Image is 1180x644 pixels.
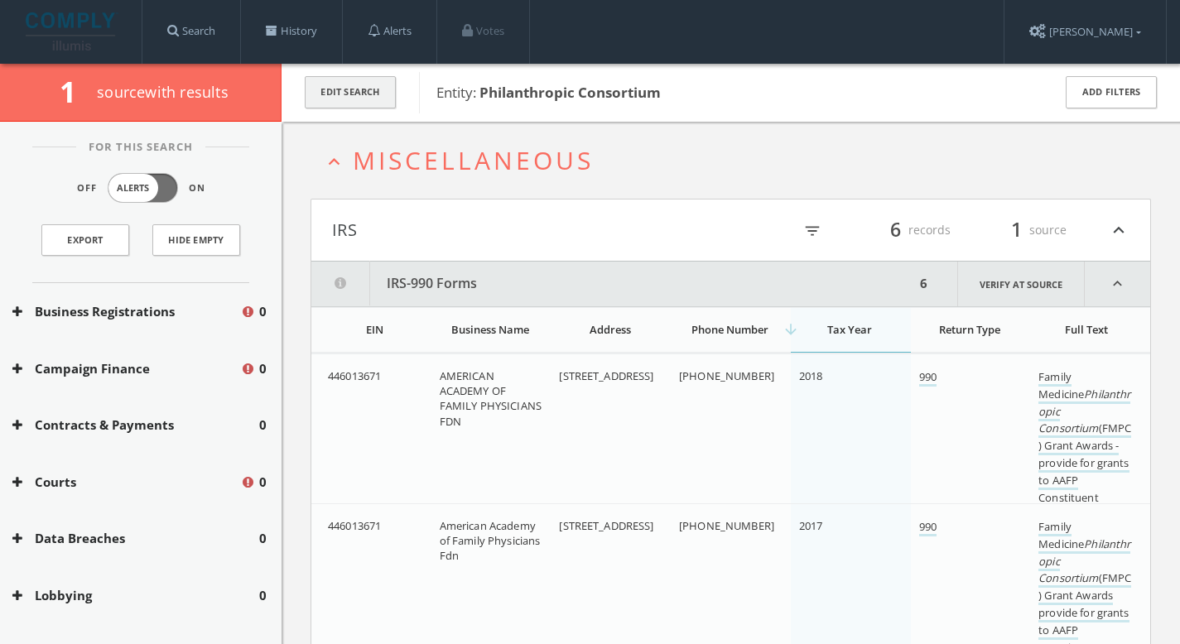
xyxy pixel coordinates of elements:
span: American Academy of Family Physicians Fdn [440,518,541,563]
span: 6 [883,215,908,244]
span: 1 [60,72,90,111]
span: 0 [259,529,267,548]
div: 6 [915,262,932,306]
a: 990 [919,519,937,536]
button: Business Registrations [12,302,240,321]
span: Off [77,181,97,195]
i: expand_less [1085,262,1150,306]
span: 0 [259,473,267,492]
span: On [189,181,205,195]
div: Business Name [440,322,542,337]
span: source with results [97,82,229,102]
button: Lobbying [12,586,259,605]
span: Entity: [436,83,661,102]
button: Add Filters [1066,76,1157,108]
span: For This Search [76,139,205,156]
b: Philanthropic Consortium [479,83,661,102]
button: Hide Empty [152,224,240,256]
em: Philanthropic [1038,387,1130,419]
img: illumis [26,12,118,50]
button: Edit Search [305,76,396,108]
span: 446013671 [328,368,381,383]
a: Export [41,224,129,256]
span: 446013671 [328,518,381,533]
div: records [851,216,951,244]
i: expand_less [323,151,345,173]
span: 0 [259,302,267,321]
span: Miscellaneous [353,143,594,177]
span: 0 [259,416,267,435]
span: [PHONE_NUMBER] [679,518,774,533]
span: [STREET_ADDRESS] [559,368,653,383]
a: 990 [919,369,937,387]
i: arrow_downward [783,321,799,338]
span: 2018 [799,368,823,383]
div: Address [559,322,661,337]
button: Campaign Finance [12,359,240,378]
div: Phone Number [679,322,781,337]
span: 1 [1004,215,1029,244]
button: expand_lessMiscellaneous [323,147,1151,174]
em: Consortium [1038,421,1098,435]
button: Courts [12,473,240,492]
span: [STREET_ADDRESS] [559,518,653,533]
span: 2017 [799,518,823,533]
span: AMERICAN ACADEMY OF FAMILY PHYSICIANS FDN [440,368,542,429]
span: [PHONE_NUMBER] [679,368,774,383]
span: 0 [259,359,267,378]
div: Full Text [1038,322,1134,337]
button: Data Breaches [12,529,259,548]
i: filter_list [803,222,821,240]
em: Consortium [1038,570,1098,585]
i: expand_less [1108,216,1129,244]
div: source [967,216,1067,244]
div: EIN [328,322,421,337]
a: Verify at source [957,262,1085,306]
span: 0 [259,586,267,605]
button: IRS [332,216,731,244]
em: Philanthropic [1038,536,1130,569]
div: Tax Year [799,322,901,337]
a: Family MedicinePhilanthropic Consortium(FMPC) Grant Awards - provide for grants to AAFP Constituent [1038,369,1131,507]
button: Contracts & Payments [12,416,259,435]
button: IRS-990 Forms [311,262,915,306]
div: Return Type [919,322,1021,337]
